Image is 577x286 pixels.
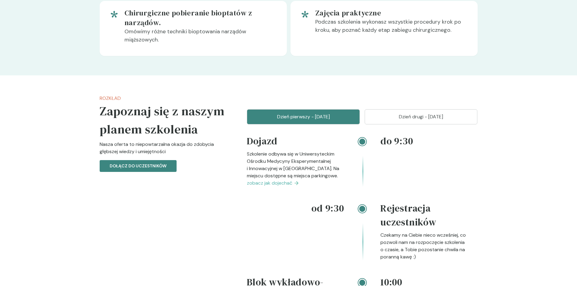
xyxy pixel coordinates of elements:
h5: Chirurgiczne pobieranie bioptatów z narządów. [124,8,277,28]
h4: od 9:30 [247,201,344,215]
span: zobacz jak dojechać [247,179,292,187]
p: Podczas szkolenia wykonasz wszystkie procedury krok po kroku, aby poznać każdy etap zabiegu chiru... [315,18,468,39]
p: Omówimy różne techniki bioptowania narządów miąższowych. [124,28,277,49]
h5: Zajęcia praktyczne [315,8,468,18]
button: Dzień drugi - [DATE] [365,109,478,124]
p: Czekamy na Ciebie nieco wcześniej, co pozwoli nam na rozpoczęcie szkolenia o czasie, a Tobie pozo... [380,232,478,261]
p: Dzień drugi - [DATE] [372,113,470,120]
a: zobacz jak dojechać [247,179,344,187]
a: Dołącz do uczestników [100,163,177,169]
p: Nasza oferta to niepowtarzalna okazja do zdobycia głębszej wiedzy i umiejętności [100,141,228,160]
h4: Rejestracja uczestników [380,201,478,232]
h4: Dojazd [247,134,344,150]
h4: do 9:30 [380,134,478,148]
h5: Zapoznaj się z naszym planem szkolenia [100,102,228,138]
p: Dołącz do uczestników [110,163,167,169]
p: Rozkład [100,95,228,102]
button: Dołącz do uczestników [100,160,177,172]
p: Szkolenie odbywa się w Uniwersyteckim Ośrodku Medycyny Eksperymentalnej i Innowacyjnej w [GEOGRAP... [247,150,344,179]
p: Dzień pierwszy - [DATE] [254,113,352,120]
button: Dzień pierwszy - [DATE] [247,109,360,124]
